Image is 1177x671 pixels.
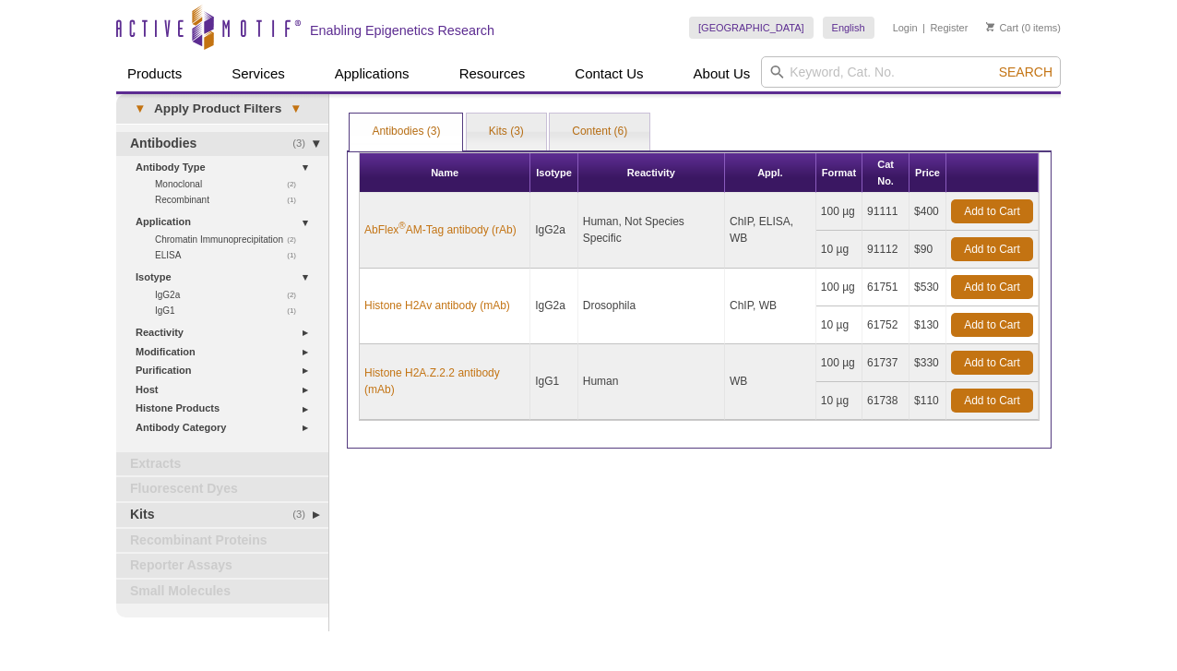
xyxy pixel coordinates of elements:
td: 10 µg [816,306,862,344]
td: $400 [909,193,946,231]
a: Antibodies (3) [350,114,462,150]
a: Modification [136,342,317,362]
a: (1)Recombinant [155,192,306,208]
a: Kits (3) [467,114,546,150]
a: (3)Kits [116,503,328,527]
a: Histone H2Av antibody (mAb) [364,297,510,314]
a: (3)Antibodies [116,132,328,156]
a: Add to Cart [951,275,1033,299]
a: Histone Products [136,399,317,418]
th: Reactivity [578,153,725,193]
button: Search [993,64,1058,80]
a: Small Molecules [116,580,328,604]
a: English [823,17,874,39]
td: 61738 [862,382,909,420]
th: Cat No. [862,153,909,193]
td: Human [578,344,725,420]
a: Fluorescent Dyes [116,477,328,501]
td: 91111 [862,193,909,231]
a: Applications [324,56,421,91]
td: 10 µg [816,382,862,420]
td: 100 µg [816,269,862,306]
span: (2) [287,232,306,247]
td: 61737 [862,344,909,382]
td: 91112 [862,231,909,269]
td: $130 [909,306,946,344]
sup: ® [398,221,405,231]
a: Add to Cart [951,351,1033,375]
td: IgG2a [530,269,578,344]
a: Add to Cart [951,313,1033,337]
th: Format [816,153,862,193]
td: 61752 [862,306,909,344]
span: (1) [287,303,306,318]
a: Extracts [116,452,328,476]
td: ChIP, ELISA, WB [725,193,816,269]
td: $110 [909,382,946,420]
td: IgG2a [530,193,578,269]
span: ▾ [125,101,154,117]
td: IgG1 [530,344,578,420]
th: Isotype [530,153,578,193]
th: Price [909,153,946,193]
span: (3) [292,503,315,527]
a: Reactivity [136,323,317,342]
td: ChIP, WB [725,269,816,344]
th: Appl. [725,153,816,193]
span: (1) [287,192,306,208]
a: Add to Cart [951,237,1033,261]
a: Contact Us [564,56,654,91]
li: (0 items) [986,17,1061,39]
a: Login [893,21,918,34]
td: 100 µg [816,193,862,231]
a: Recombinant Proteins [116,529,328,553]
td: WB [725,344,816,420]
li: | [922,17,925,39]
a: Antibody Category [136,418,317,437]
a: Content (6) [550,114,649,150]
a: Resources [448,56,537,91]
td: $330 [909,344,946,382]
img: Your Cart [986,22,994,31]
a: Application [136,212,317,232]
td: 100 µg [816,344,862,382]
a: (2)IgG2a [155,287,306,303]
td: 10 µg [816,231,862,269]
td: Human, Not Species Specific [578,193,725,269]
a: Register [930,21,968,34]
a: Histone H2A.Z.2.2 antibody (mAb) [364,365,525,398]
span: (3) [292,132,315,156]
a: (2)Chromatin Immunoprecipitation [155,232,306,247]
a: Products [116,56,193,91]
a: (1)IgG1 [155,303,306,318]
span: (2) [287,176,306,192]
a: Services [220,56,296,91]
a: Cart [986,21,1018,34]
span: Search [999,65,1052,79]
a: Add to Cart [951,199,1033,223]
th: Name [360,153,530,193]
input: Keyword, Cat. No. [761,56,1061,88]
span: (2) [287,287,306,303]
span: (1) [287,247,306,263]
a: Host [136,380,317,400]
a: (2)Monoclonal [155,176,306,192]
a: Reporter Assays [116,554,328,578]
a: Antibody Type [136,158,317,177]
a: [GEOGRAPHIC_DATA] [689,17,814,39]
a: (1)ELISA [155,247,306,263]
a: Purification [136,361,317,380]
td: 61751 [862,269,909,306]
td: Drosophila [578,269,725,344]
td: $90 [909,231,946,269]
a: About Us [683,56,762,91]
span: ▾ [281,101,310,117]
td: $530 [909,269,946,306]
a: Add to Cart [951,389,1033,413]
h2: Enabling Epigenetics Research [310,22,494,39]
a: Isotype [136,268,317,287]
a: ▾Apply Product Filters▾ [116,94,328,124]
a: AbFlex®AM-Tag antibody (rAb) [364,222,517,238]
